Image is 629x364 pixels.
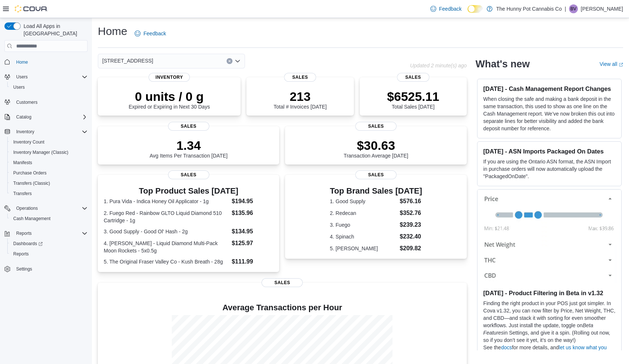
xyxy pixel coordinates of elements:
a: View allExternal link [600,61,623,67]
button: Purchase Orders [7,168,90,178]
dd: $209.82 [400,244,422,253]
a: Transfers (Classic) [10,179,53,188]
dt: 4. [PERSON_NAME] - Liquid Diamond Multi-Pack Moon Rockets - 5x0.5g [104,240,229,254]
span: Customers [13,98,88,107]
span: Reports [16,230,32,236]
dt: 2. Redecan [330,209,397,217]
dd: $194.95 [232,197,273,206]
span: Users [10,83,88,92]
span: Customers [16,99,38,105]
dd: $125.97 [232,239,273,248]
button: Inventory Manager (Classic) [7,147,90,158]
dt: 2. Fuego Red - Rainbow GLTO Liquid Diamond 510 Cartridge - 1g [104,209,229,224]
button: Users [13,73,31,81]
div: Total # Invoices [DATE] [274,89,327,110]
span: Cash Management [13,216,50,222]
a: Dashboards [7,238,90,249]
h3: [DATE] - ASN Imports Packaged On Dates [483,148,615,155]
input: Dark Mode [468,5,483,13]
a: Users [10,83,28,92]
dd: $134.95 [232,227,273,236]
svg: External link [619,63,623,67]
p: See the for more details, and after you’ve given it a try. [483,344,615,358]
h4: Average Transactions per Hour [104,303,461,312]
span: Cash Management [10,214,88,223]
dd: $111.99 [232,257,273,266]
span: Users [16,74,28,80]
button: Manifests [7,158,90,168]
img: Cova [15,5,48,13]
a: Dashboards [10,239,46,248]
span: Feedback [439,5,462,13]
h1: Home [98,24,127,39]
a: Home [13,58,31,67]
span: Purchase Orders [13,170,47,176]
p: | [565,4,566,13]
span: Sales [397,73,429,82]
p: 0 units / 0 g [129,89,210,104]
button: Settings [1,264,90,274]
span: Transfers [10,189,88,198]
a: Manifests [10,158,35,167]
dt: 3. Fuego [330,221,397,229]
span: Users [13,73,88,81]
button: Open list of options [235,58,241,64]
span: Manifests [13,160,32,166]
span: Sales [262,278,303,287]
button: Users [7,82,90,92]
button: Customers [1,97,90,107]
h3: Top Brand Sales [DATE] [330,187,422,195]
dt: 1. Pura Vida - Indica Honey Oil Applicator - 1g [104,198,229,205]
button: Operations [1,203,90,213]
p: 1.34 [150,138,228,153]
span: Load All Apps in [GEOGRAPHIC_DATA] [21,22,88,37]
a: docs [501,344,512,350]
dt: 1. Good Supply [330,198,397,205]
p: Finding the right product in your POS just got simpler. In Cova v1.32, you can now filter by Pric... [483,300,615,344]
div: Total Sales [DATE] [387,89,439,110]
span: BV [571,4,576,13]
span: Reports [13,229,88,238]
span: Catalog [13,113,88,121]
button: Reports [1,228,90,238]
span: Inventory Count [10,138,88,146]
span: Sales [355,170,397,179]
h2: What's new [476,58,530,70]
span: Settings [16,266,32,272]
span: Reports [13,251,29,257]
span: Inventory [16,129,34,135]
span: Transfers (Classic) [13,180,50,186]
div: Expired or Expiring in Next 30 Days [129,89,210,110]
button: Catalog [1,112,90,122]
a: Feedback [427,1,465,16]
span: Home [13,57,88,66]
div: Transaction Average [DATE] [344,138,408,159]
h3: [DATE] - Product Filtering in Beta in v1.32 [483,289,615,297]
span: Home [16,59,28,65]
span: Settings [13,264,88,273]
span: Inventory [13,127,88,136]
button: Reports [13,229,35,238]
button: Inventory [13,127,37,136]
p: $6525.11 [387,89,439,104]
button: Inventory [1,127,90,137]
span: Feedback [143,30,166,37]
a: Inventory Count [10,138,47,146]
span: Catalog [16,114,31,120]
dt: 3. Good Supply - Good Ol' Hash - 2g [104,228,229,235]
button: Home [1,56,90,67]
p: When closing the safe and making a bank deposit in the same transaction, this used to show as one... [483,95,615,132]
dd: $239.23 [400,220,422,229]
span: Users [13,84,25,90]
span: Transfers [13,191,32,197]
span: Inventory Manager (Classic) [13,149,68,155]
p: 213 [274,89,327,104]
button: Clear input [227,58,232,64]
button: Transfers [7,188,90,199]
dd: $576.16 [400,197,422,206]
span: Operations [13,204,88,213]
dt: 5. [PERSON_NAME] [330,245,397,252]
button: Reports [7,249,90,259]
p: [PERSON_NAME] [581,4,623,13]
dd: $232.40 [400,232,422,241]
